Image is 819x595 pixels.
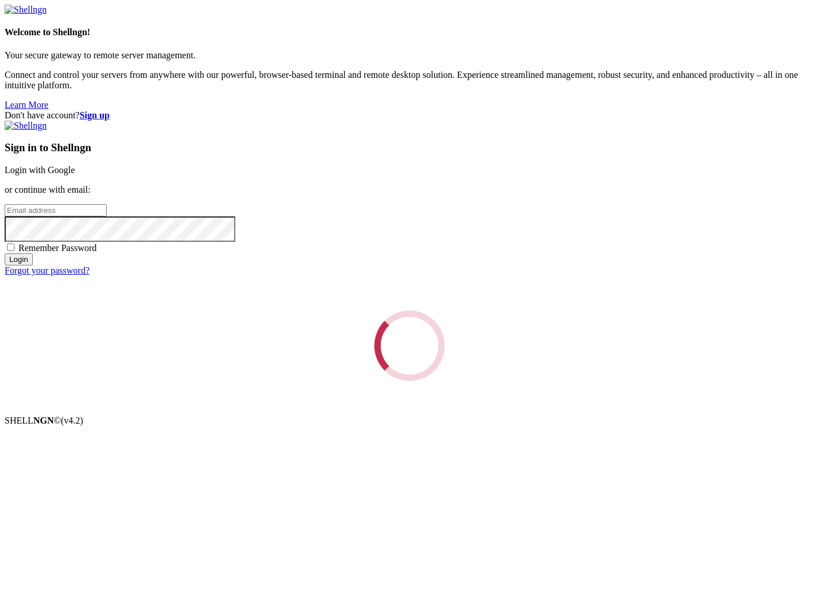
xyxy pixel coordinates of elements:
[5,141,814,154] h3: Sign in to Shellngn
[5,70,814,91] p: Connect and control your servers from anywhere with our powerful, browser-based terminal and remo...
[5,100,48,110] a: Learn More
[33,416,54,425] b: NGN
[5,27,814,38] h4: Welcome to Shellngn!
[5,265,89,275] a: Forgot your password?
[7,244,14,251] input: Remember Password
[5,50,814,61] p: Your secure gateway to remote server management.
[5,110,814,121] div: Don't have account?
[371,307,448,384] div: Loading...
[80,110,110,120] a: Sign up
[5,165,75,175] a: Login with Google
[5,204,107,216] input: Email address
[5,185,814,195] p: or continue with email:
[61,416,84,425] span: 4.2.0
[5,5,47,15] img: Shellngn
[18,243,97,253] span: Remember Password
[5,416,83,425] span: SHELL ©
[5,121,47,131] img: Shellngn
[5,253,33,265] input: Login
